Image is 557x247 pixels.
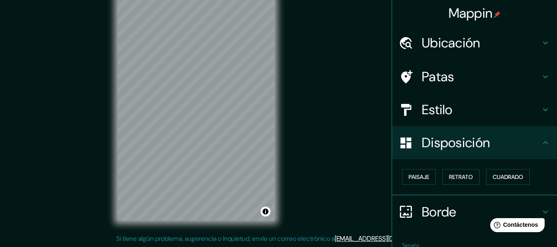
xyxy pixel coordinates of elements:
button: Cuadrado [486,169,530,185]
font: Mappin [449,5,493,22]
font: Si tiene algún problema, sugerencia o inquietud, envíe un correo electrónico a [116,234,335,243]
div: Disposición [392,126,557,159]
div: Ubicación [392,26,557,59]
div: Estilo [392,93,557,126]
font: Paisaje [409,173,429,181]
font: Retrato [449,173,473,181]
font: Ubicación [422,34,480,52]
font: Cuadrado [493,173,523,181]
div: Borde [392,195,557,228]
img: pin-icon.png [494,11,501,18]
font: Disposición [422,134,490,151]
font: Patas [422,68,454,85]
iframe: Lanzador de widgets de ayuda [484,215,548,238]
div: Patas [392,60,557,93]
button: Paisaje [402,169,436,185]
button: Activar o desactivar atribución [261,207,270,216]
a: [EMAIL_ADDRESS][DOMAIN_NAME] [335,234,437,243]
font: Borde [422,203,456,221]
font: Estilo [422,101,453,118]
button: Retrato [442,169,479,185]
